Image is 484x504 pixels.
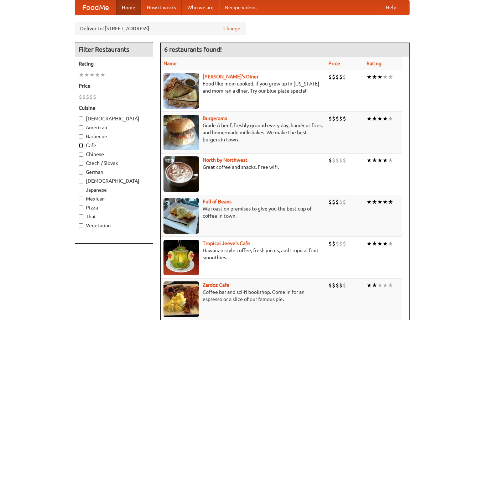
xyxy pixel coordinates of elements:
[372,240,377,248] li: ★
[332,281,335,289] li: $
[343,240,346,248] li: $
[164,46,222,53] ng-pluralize: 6 restaurants found!
[89,71,95,79] li: ★
[372,198,377,206] li: ★
[382,73,388,81] li: ★
[377,198,382,206] li: ★
[366,115,372,123] li: ★
[79,186,149,193] label: Japanese
[79,160,149,167] label: Czech / Slovak
[328,156,332,164] li: $
[388,73,393,81] li: ★
[382,240,388,248] li: ★
[79,204,149,211] label: Pizza
[388,156,393,164] li: ★
[339,115,343,123] li: $
[79,214,83,219] input: Thai
[203,240,250,246] a: Tropical Jeeve's Cafe
[372,73,377,81] li: ★
[377,281,382,289] li: ★
[332,115,335,123] li: $
[377,115,382,123] li: ★
[339,73,343,81] li: $
[79,82,149,89] h5: Price
[82,93,86,101] li: $
[339,240,343,248] li: $
[163,281,199,317] img: zardoz.jpg
[388,240,393,248] li: ★
[335,281,339,289] li: $
[377,73,382,81] li: ★
[79,222,149,229] label: Vegetarian
[116,0,141,15] a: Home
[377,240,382,248] li: ★
[75,22,246,35] div: Deliver to: [STREET_ADDRESS]
[163,61,177,66] a: Name
[388,198,393,206] li: ★
[79,115,149,122] label: [DEMOGRAPHIC_DATA]
[328,198,332,206] li: $
[332,198,335,206] li: $
[79,93,82,101] li: $
[339,156,343,164] li: $
[79,60,149,67] h5: Rating
[335,240,339,248] li: $
[79,143,83,148] input: Cafe
[75,42,153,57] h4: Filter Restaurants
[95,71,100,79] li: ★
[79,170,83,175] input: German
[79,223,83,228] input: Vegetarian
[163,163,323,171] p: Great coffee and snacks. Free wifi.
[163,73,199,109] img: sallys.jpg
[79,161,83,166] input: Czech / Slovak
[335,156,339,164] li: $
[339,281,343,289] li: $
[223,25,240,32] a: Change
[203,282,229,288] a: Zardoz Cafe
[79,168,149,176] label: German
[372,281,377,289] li: ★
[163,240,199,275] img: jeeves.jpg
[79,177,149,185] label: [DEMOGRAPHIC_DATA]
[335,198,339,206] li: $
[343,156,346,164] li: $
[372,115,377,123] li: ★
[79,116,83,121] input: [DEMOGRAPHIC_DATA]
[332,240,335,248] li: $
[89,93,93,101] li: $
[203,115,227,121] a: Burgerama
[79,133,149,140] label: Barbecue
[219,0,262,15] a: Recipe videos
[388,115,393,123] li: ★
[328,281,332,289] li: $
[335,73,339,81] li: $
[335,115,339,123] li: $
[332,156,335,164] li: $
[93,93,97,101] li: $
[388,281,393,289] li: ★
[79,134,83,139] input: Barbecue
[343,198,346,206] li: $
[203,157,248,163] a: North by Northwest
[79,104,149,111] h5: Cuisine
[79,151,149,158] label: Chinese
[372,156,377,164] li: ★
[366,281,372,289] li: ★
[163,205,323,219] p: We roast on premises to give you the best cup of coffee in town.
[332,73,335,81] li: $
[203,199,231,204] a: Full of Beans
[328,240,332,248] li: $
[163,115,199,150] img: burgerama.jpg
[343,281,346,289] li: $
[163,247,323,261] p: Hawaiian style coffee, fresh juices, and tropical fruit smoothies.
[382,115,388,123] li: ★
[328,73,332,81] li: $
[382,198,388,206] li: ★
[79,206,83,210] input: Pizza
[86,93,89,101] li: $
[163,80,323,94] p: Food like mom cooked, if you grew up in [US_STATE] and mom ran a diner. Try our blue plate special!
